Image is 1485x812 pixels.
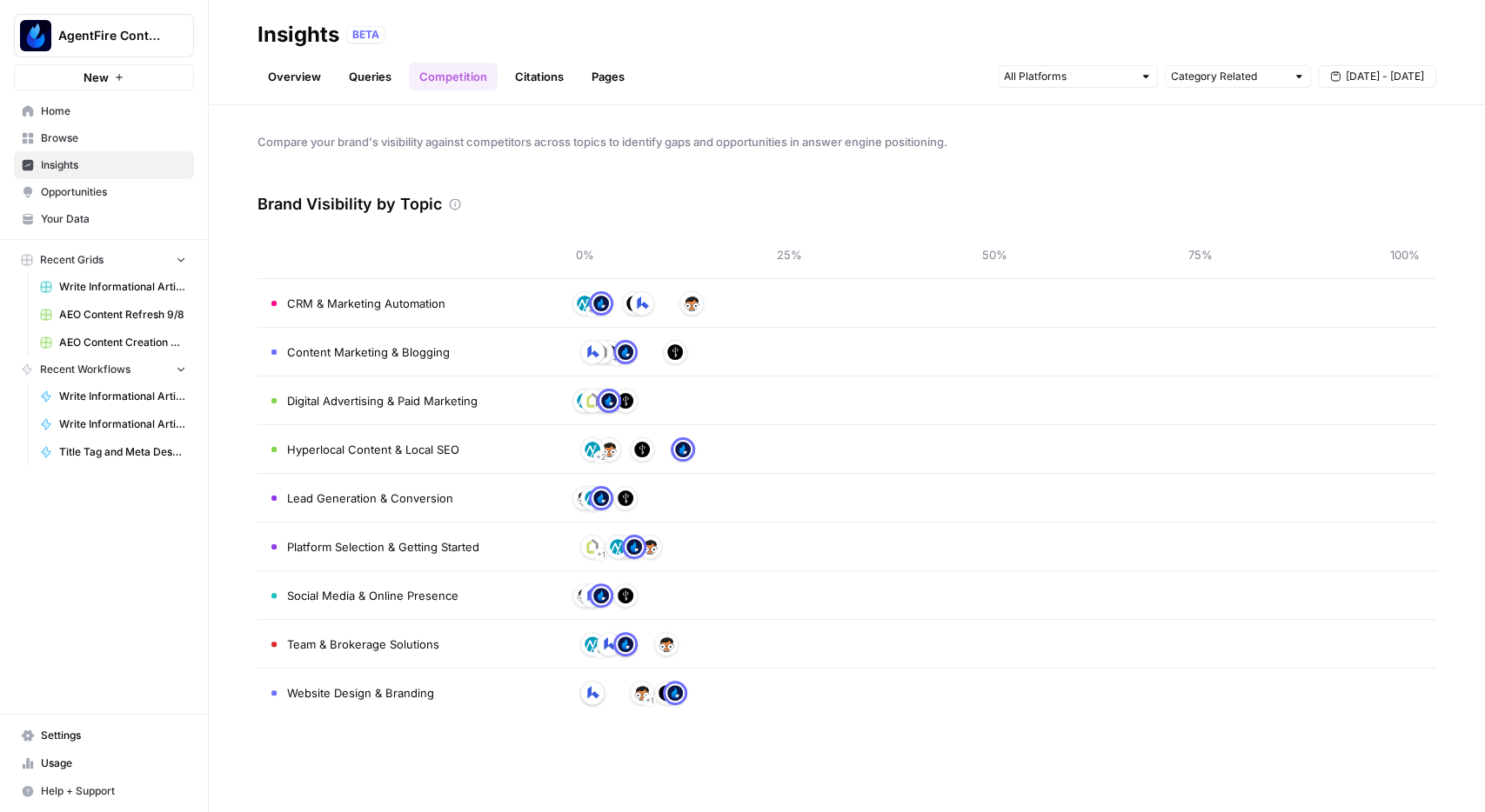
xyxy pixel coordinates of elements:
button: Workspace: AgentFire Content [14,14,194,57]
img: h4m6w3cyvv20zzcla9zqwhp7wgru [593,490,609,506]
img: 344nq3qpl7cu70ugukl0wc3bgok0 [577,490,592,506]
span: + 1 [646,692,654,709]
img: h4m6w3cyvv20zzcla9zqwhp7wgru [675,442,691,457]
span: Hyperlocal Content & Local SEO [287,441,459,458]
span: Team & Brokerage Solutions [287,636,439,653]
a: Pages [581,63,635,90]
span: AEO Content Creation 9/8 [59,335,186,350]
a: Opportunities [14,178,194,206]
span: 50% [978,246,1013,263]
img: 344nq3qpl7cu70ugukl0wc3bgok0 [634,685,650,701]
a: Write Informational Article Body [32,383,194,410]
img: svy77gcjjdc7uhmk89vzedrvhye4 [626,296,642,311]
img: 344nq3qpl7cu70ugukl0wc3bgok0 [659,636,674,652]
img: pthaq3xgcndl3mb7ewsupu92hyem [610,539,625,555]
span: + 2 [595,449,605,466]
img: zqkf4vn55h7dopy54cxfvgpegsir [585,588,600,603]
img: pthaq3xgcndl3mb7ewsupu92hyem [585,636,600,652]
a: Settings [14,722,194,749]
span: Lead Generation & Conversion [287,489,453,507]
input: Category Related [1171,68,1286,85]
img: svy77gcjjdc7uhmk89vzedrvhye4 [667,344,683,360]
span: Settings [41,728,186,743]
span: AEO Content Refresh 9/8 [59,307,186,323]
span: Recent Workflows [40,362,130,377]
a: Your Data [14,205,194,233]
span: + 1 [612,351,621,369]
img: zqkf4vn55h7dopy54cxfvgpegsir [585,685,600,701]
span: Content Marketing & Blogging [287,343,450,361]
img: svy77gcjjdc7uhmk89vzedrvhye4 [634,442,650,457]
span: Usage [41,755,186,771]
span: + 1 [596,546,605,563]
h3: Brand Visibility by Topic [258,192,442,216]
img: svy77gcjjdc7uhmk89vzedrvhye4 [618,393,633,409]
span: + 1 [596,643,605,661]
button: New [14,64,194,90]
span: 100% [1388,246,1422,263]
img: 344nq3qpl7cu70ugukl0wc3bgok0 [577,588,592,603]
span: Opportunities [41,184,186,200]
img: h4m6w3cyvv20zzcla9zqwhp7wgru [593,296,609,311]
img: svy77gcjjdc7uhmk89vzedrvhye4 [618,588,633,603]
button: [DATE] - [DATE] [1318,65,1436,88]
span: Insights [41,157,186,173]
span: Home [41,103,186,119]
img: h4m6w3cyvv20zzcla9zqwhp7wgru [601,393,617,409]
span: Social Media & Online Presence [287,587,458,604]
span: Write Informational Article Body [59,389,186,404]
a: Overview [258,63,331,90]
img: pthaq3xgcndl3mb7ewsupu92hyem [585,442,600,457]
img: h4m6w3cyvv20zzcla9zqwhp7wgru [667,685,683,701]
span: Title Tag and Meta Description [59,444,186,460]
span: Recent Grids [40,252,104,268]
span: [DATE] - [DATE] [1346,69,1424,84]
img: pthaq3xgcndl3mb7ewsupu92hyem [577,296,592,311]
span: Write Informational Articles [59,279,186,295]
span: AgentFire Content [58,27,164,44]
a: Browse [14,124,194,152]
span: 25% [773,246,807,263]
img: 344nq3qpl7cu70ugukl0wc3bgok0 [601,442,617,457]
a: Title Tag and Meta Description [32,438,194,466]
button: Recent Workflows [14,356,194,383]
img: svy77gcjjdc7uhmk89vzedrvhye4 [618,490,633,506]
img: AgentFire Content Logo [20,20,51,51]
a: AEO Content Creation 9/8 [32,329,194,356]
span: 0% [567,246,602,263]
span: 75% [1182,246,1217,263]
div: Insights [258,21,339,49]
img: ef4yubu0tgbfdbsaqo8w4isypb0r [585,539,600,555]
a: Queries [338,63,402,90]
a: Write Informational Articles [32,273,194,301]
a: AEO Content Refresh 9/8 [32,301,194,329]
img: zqkf4vn55h7dopy54cxfvgpegsir [601,636,617,652]
img: 344nq3qpl7cu70ugukl0wc3bgok0 [684,296,699,311]
button: Recent Grids [14,247,194,273]
a: Write Informational Article Outline [32,410,194,438]
img: zqkf4vn55h7dopy54cxfvgpegsir [585,344,600,360]
img: pthaq3xgcndl3mb7ewsupu92hyem [577,393,592,409]
img: h4m6w3cyvv20zzcla9zqwhp7wgru [618,636,633,652]
span: Website Design & Branding [287,684,434,702]
span: CRM & Marketing Automation [287,295,445,312]
span: Your Data [41,211,186,227]
span: Digital Advertising & Paid Marketing [287,392,478,409]
span: Compare your brand's visibility against competitors across topics to identify gaps and opportunit... [258,133,1436,150]
img: h4m6w3cyvv20zzcla9zqwhp7wgru [626,539,642,555]
img: svy77gcjjdc7uhmk89vzedrvhye4 [659,685,674,701]
a: Insights [14,151,194,179]
input: All Platforms [1004,68,1133,85]
span: New [84,69,109,86]
div: BETA [346,26,385,43]
span: Help + Support [41,783,186,799]
img: ef4yubu0tgbfdbsaqo8w4isypb0r [585,393,600,409]
a: Competition [409,63,498,90]
img: h4m6w3cyvv20zzcla9zqwhp7wgru [593,588,609,603]
a: Home [14,97,194,125]
img: pthaq3xgcndl3mb7ewsupu92hyem [585,490,600,506]
a: Usage [14,749,194,777]
span: Platform Selection & Getting Started [287,538,479,556]
img: 344nq3qpl7cu70ugukl0wc3bgok0 [642,539,658,555]
span: Browse [41,130,186,146]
